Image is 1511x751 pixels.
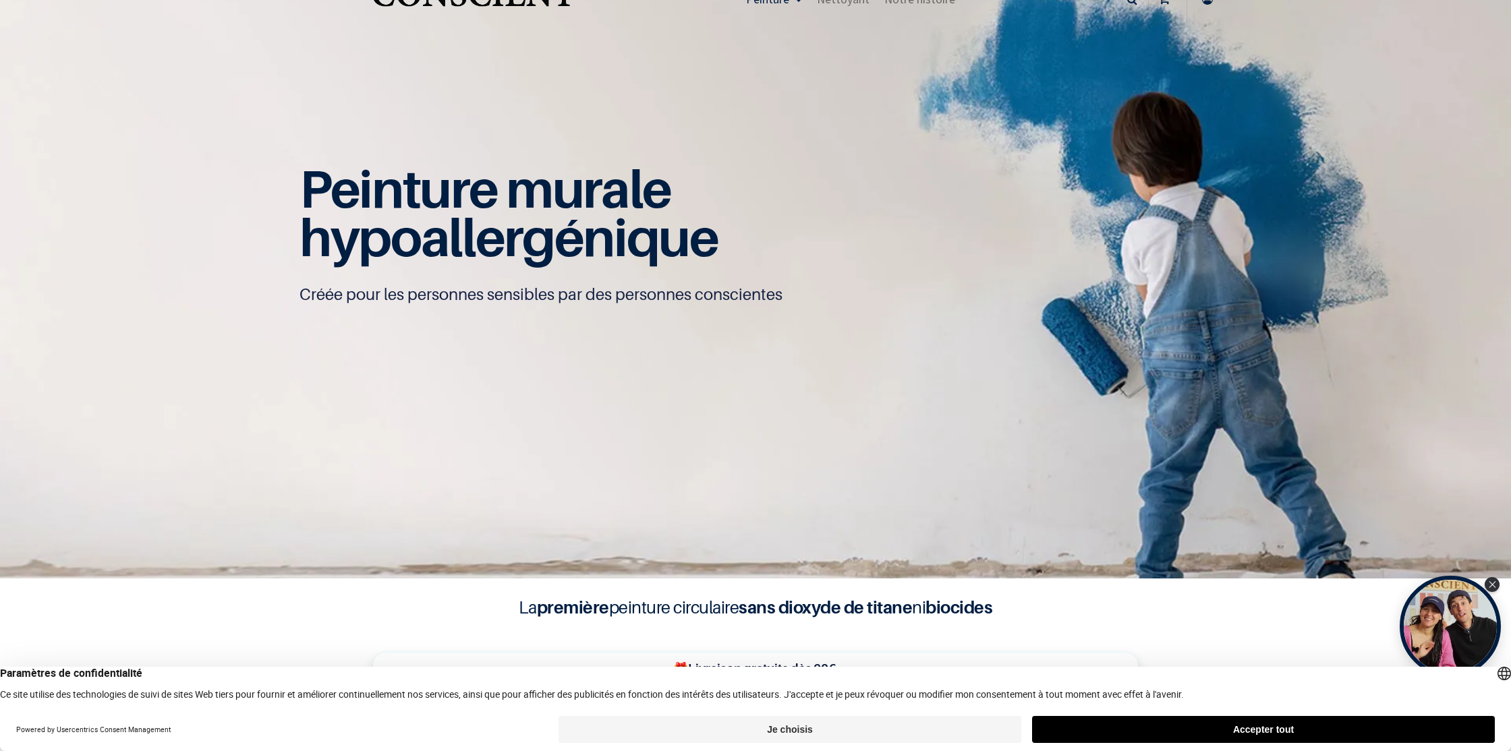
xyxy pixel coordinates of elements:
[673,661,836,675] b: 🎁Livraison gratuite dès 90€
[486,595,1025,620] h4: La peinture circulaire ni
[300,284,1211,305] p: Créée pour les personnes sensibles par des personnes conscientes
[925,597,992,618] b: biocides
[1485,577,1500,592] div: Close Tolstoy widget
[739,597,912,618] b: sans dioxyde de titane
[537,597,609,618] b: première
[1400,576,1501,677] div: Tolstoy bubble widget
[1400,576,1501,677] div: Open Tolstoy widget
[1400,576,1501,677] div: Open Tolstoy
[1442,664,1505,727] iframe: Tidio Chat
[300,157,671,220] span: Peinture murale
[300,206,718,268] span: hypoallergénique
